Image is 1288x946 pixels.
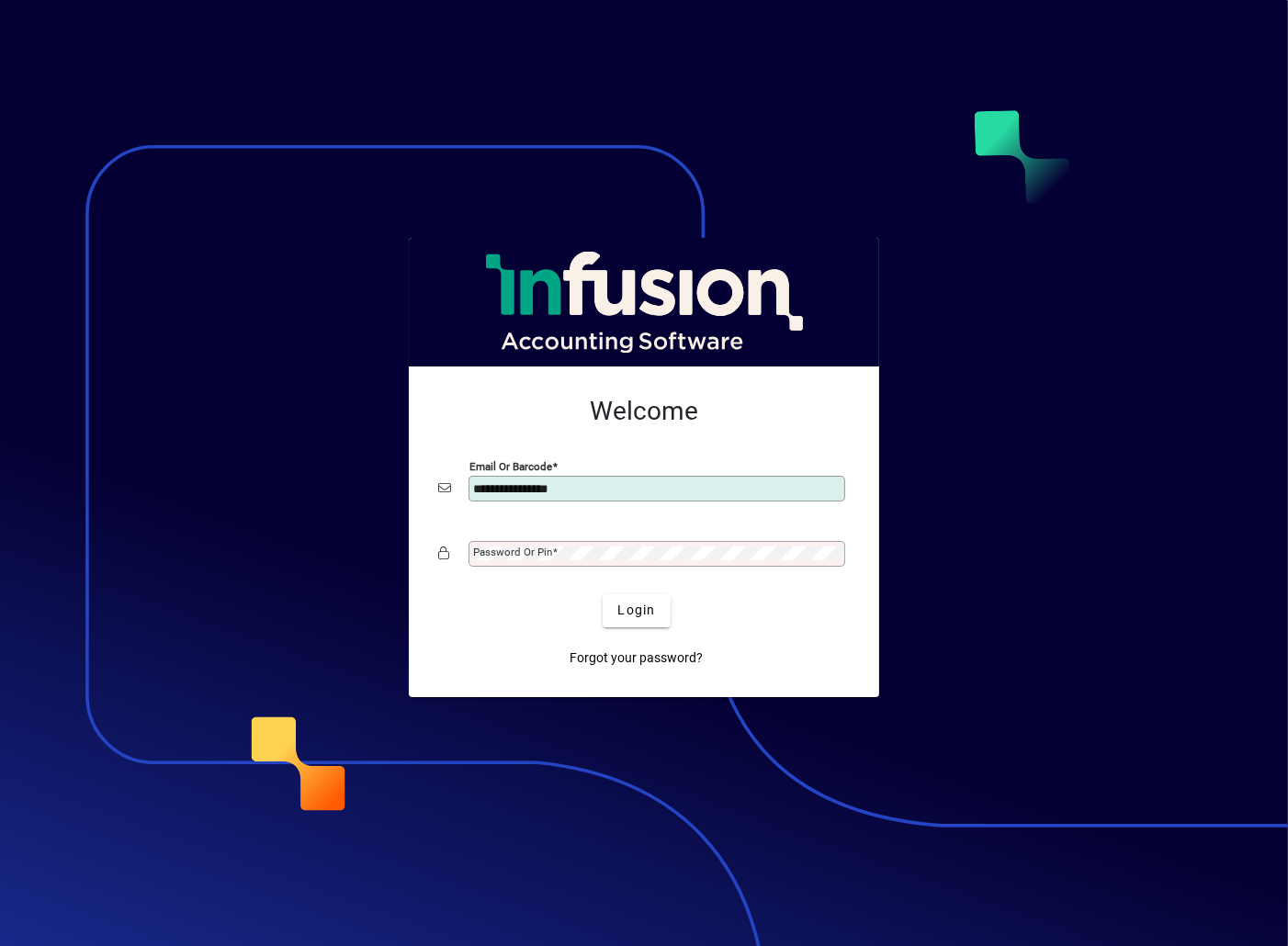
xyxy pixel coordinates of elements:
[571,648,704,668] span: Forgot your password?
[603,594,670,627] button: Login
[617,601,655,620] span: Login
[473,546,552,558] mat-label: Password or Pin
[469,459,552,472] mat-label: Email or Barcode
[438,396,850,427] h2: Welcome
[563,642,711,675] a: Forgot your password?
